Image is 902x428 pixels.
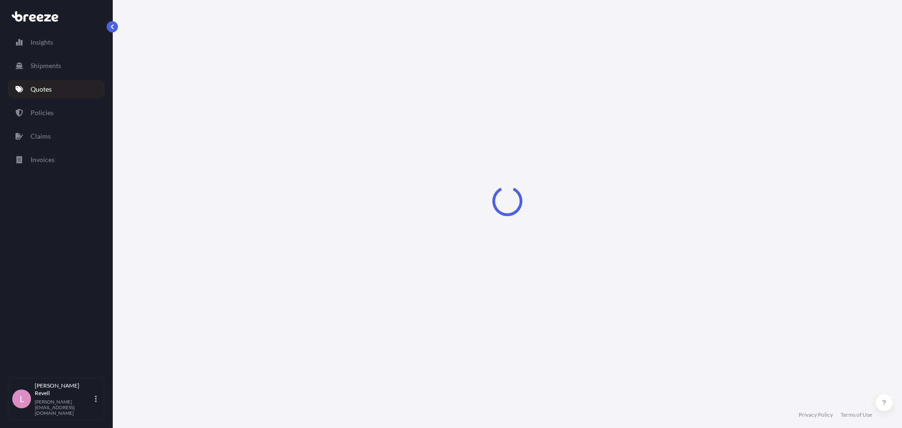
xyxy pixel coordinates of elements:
p: Invoices [31,155,54,164]
p: [PERSON_NAME] Revell [35,382,93,397]
a: Quotes [8,80,105,99]
p: [PERSON_NAME][EMAIL_ADDRESS][DOMAIN_NAME] [35,399,93,416]
a: Terms of Use [840,411,872,419]
span: L [20,394,24,404]
p: Claims [31,132,51,141]
p: Shipments [31,61,61,70]
a: Policies [8,103,105,122]
a: Invoices [8,150,105,169]
a: Insights [8,33,105,52]
a: Claims [8,127,105,146]
p: Policies [31,108,54,117]
a: Privacy Policy [799,411,833,419]
p: Quotes [31,85,52,94]
a: Shipments [8,56,105,75]
p: Insights [31,38,53,47]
